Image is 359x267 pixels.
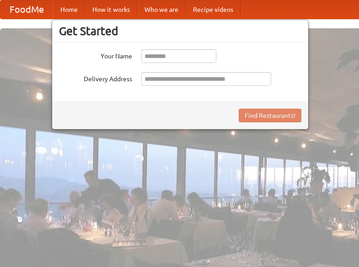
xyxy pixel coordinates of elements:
[59,72,132,84] label: Delivery Address
[239,109,301,122] button: Find Restaurants!
[53,0,85,19] a: Home
[186,0,241,19] a: Recipe videos
[59,24,301,38] h3: Get Started
[137,0,186,19] a: Who we are
[85,0,137,19] a: How it works
[0,0,53,19] a: FoodMe
[59,49,132,61] label: Your Name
